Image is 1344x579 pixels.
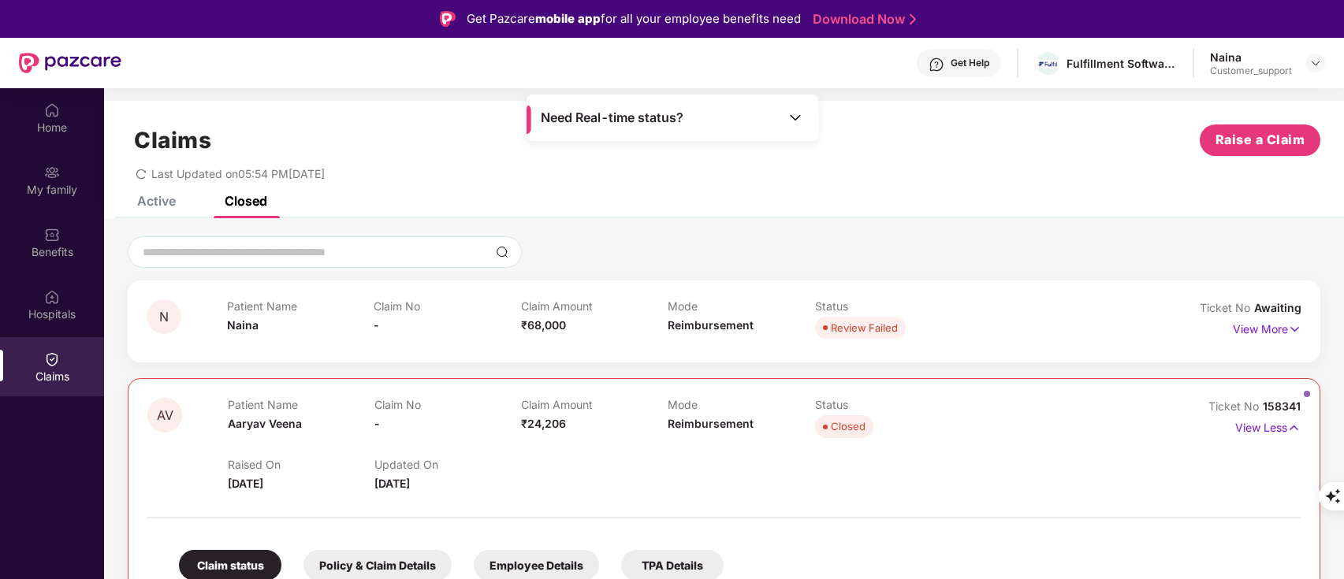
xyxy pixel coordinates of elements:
[44,289,60,305] img: svg+xml;base64,PHN2ZyBpZD0iSG9zcGl0YWxzIiB4bWxucz0iaHR0cDovL3d3dy53My5vcmcvMjAwMC9zdmciIHdpZHRoPS...
[1210,50,1292,65] div: Naina
[1254,301,1301,314] span: Awaiting
[1067,56,1177,71] div: Fulfillment Software Private Limited
[228,477,263,490] span: [DATE]
[496,246,508,258] img: svg+xml;base64,PHN2ZyBpZD0iU2VhcmNoLTMyeDMyIiB4bWxucz0iaHR0cDovL3d3dy53My5vcmcvMjAwMC9zdmciIHdpZH...
[440,11,456,27] img: Logo
[831,418,866,434] div: Closed
[813,11,911,28] a: Download Now
[1200,301,1254,314] span: Ticket No
[44,351,60,367] img: svg+xml;base64,PHN2ZyBpZD0iQ2xhaW0iIHhtbG5zPSJodHRwOi8vd3d3LnczLm9yZy8yMDAwL3N2ZyIgd2lkdGg9IjIwIi...
[831,320,898,336] div: Review Failed
[44,227,60,243] img: svg+xml;base64,PHN2ZyBpZD0iQmVuZWZpdHMiIHhtbG5zPSJodHRwOi8vd3d3LnczLm9yZy8yMDAwL3N2ZyIgd2lkdGg9Ij...
[374,299,521,313] p: Claim No
[1288,321,1301,338] img: svg+xml;base64,PHN2ZyB4bWxucz0iaHR0cDovL3d3dy53My5vcmcvMjAwMC9zdmciIHdpZHRoPSIxNyIgaGVpZ2h0PSIxNy...
[521,318,566,332] span: ₹68,000
[1233,317,1301,338] p: View More
[910,11,916,28] img: Stroke
[668,299,815,313] p: Mode
[541,109,683,126] span: Need Real-time status?
[374,398,521,411] p: Claim No
[225,193,267,209] div: Closed
[227,318,259,332] span: Naina
[521,417,566,430] span: ₹24,206
[1210,65,1292,77] div: Customer_support
[1287,419,1301,436] img: svg+xml;base64,PHN2ZyB4bWxucz0iaHR0cDovL3d3dy53My5vcmcvMjAwMC9zdmciIHdpZHRoPSIxNyIgaGVpZ2h0PSIxNy...
[19,53,121,73] img: New Pazcare Logo
[1208,399,1263,413] span: Ticket No
[668,417,754,430] span: Reimbursement
[151,167,325,180] span: Last Updated on 05:54 PM[DATE]
[228,458,374,471] p: Raised On
[157,409,173,422] span: AV
[668,318,754,332] span: Reimbursement
[815,398,962,411] p: Status
[374,417,380,430] span: -
[929,57,944,72] img: svg+xml;base64,PHN2ZyBpZD0iSGVscC0zMngzMiIgeG1sbnM9Imh0dHA6Ly93d3cudzMub3JnLzIwMDAvc3ZnIiB3aWR0aD...
[668,398,814,411] p: Mode
[787,109,803,125] img: Toggle Icon
[1216,130,1305,150] span: Raise a Claim
[136,167,147,180] span: redo
[44,165,60,180] img: svg+xml;base64,PHN2ZyB3aWR0aD0iMjAiIGhlaWdodD0iMjAiIHZpZXdCb3g9IjAgMCAyMCAyMCIgZmlsbD0ibm9uZSIgeG...
[134,127,211,154] h1: Claims
[951,57,989,69] div: Get Help
[1037,60,1059,69] img: Fulfil-Blue-Composite.png
[374,477,410,490] span: [DATE]
[1263,399,1301,413] span: 158341
[228,398,374,411] p: Patient Name
[137,193,176,209] div: Active
[374,458,521,471] p: Updated On
[1200,124,1320,156] button: Raise a Claim
[535,11,601,26] strong: mobile app
[1235,415,1301,436] p: View Less
[521,398,668,411] p: Claim Amount
[521,299,668,313] p: Claim Amount
[227,299,374,313] p: Patient Name
[815,299,962,313] p: Status
[1309,57,1322,69] img: svg+xml;base64,PHN2ZyBpZD0iRHJvcGRvd24tMzJ4MzIiIHhtbG5zPSJodHRwOi8vd3d3LnczLm9yZy8yMDAwL3N2ZyIgd2...
[159,310,169,324] span: N
[44,102,60,118] img: svg+xml;base64,PHN2ZyBpZD0iSG9tZSIgeG1sbnM9Imh0dHA6Ly93d3cudzMub3JnLzIwMDAvc3ZnIiB3aWR0aD0iMjAiIG...
[467,9,801,28] div: Get Pazcare for all your employee benefits need
[374,318,379,332] span: -
[228,417,302,430] span: Aaryav Veena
